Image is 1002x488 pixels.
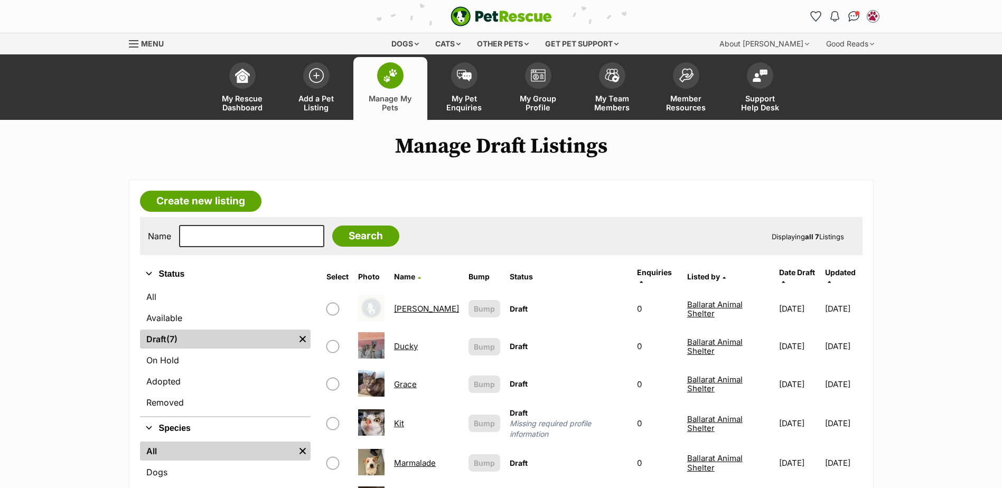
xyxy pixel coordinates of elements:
td: [DATE] [775,366,824,402]
div: Dogs [384,33,426,54]
a: Ballarat Animal Shelter [687,299,743,318]
a: PetRescue [451,6,552,26]
span: Bump [474,303,495,314]
a: Remove filter [295,330,311,349]
a: Marmalade [394,458,436,468]
td: 0 [633,290,681,327]
a: Grace [394,379,417,389]
a: Draft [140,330,295,349]
span: My Pet Enquiries [441,94,488,112]
span: Draft [510,342,528,351]
span: Bump [474,418,495,429]
div: Get pet support [538,33,626,54]
a: Enquiries [637,268,672,285]
a: Add a Pet Listing [279,57,353,120]
button: Status [140,267,311,281]
span: Menu [141,39,164,48]
span: Draft [510,304,528,313]
img: logo-e224e6f780fb5917bec1dbf3a21bbac754714ae5b6737aabdf751b685950b380.svg [451,6,552,26]
a: Available [140,308,311,327]
div: Cats [428,33,468,54]
span: My Team Members [588,94,636,112]
a: Removed [140,393,311,412]
button: Bump [469,454,500,472]
a: Ballarat Animal Shelter [687,453,743,472]
img: chat-41dd97257d64d25036548639549fe6c8038ab92f7586957e7f3b1b290dea8141.svg [848,11,859,22]
div: About [PERSON_NAME] [712,33,817,54]
span: Draft [510,379,528,388]
span: Name [394,272,415,281]
span: Updated [825,268,856,277]
td: [DATE] [775,328,824,364]
div: Other pets [470,33,536,54]
td: 0 [633,366,681,402]
img: dashboard-icon-eb2f2d2d3e046f16d808141f083e7271f6b2e854fb5c12c21221c1fb7104beca.svg [235,68,250,83]
span: Member Resources [662,94,710,112]
button: Bump [469,415,500,432]
a: Member Resources [649,57,723,120]
span: Missing required profile information [510,418,628,439]
a: Ballarat Animal Shelter [687,337,743,356]
div: Good Reads [819,33,882,54]
a: Dogs [140,463,311,482]
td: [DATE] [825,366,861,402]
img: group-profile-icon-3fa3cf56718a62981997c0bc7e787c4b2cf8bcc04b72c1350f741eb67cf2f40e.svg [531,69,546,82]
a: Name [394,272,421,281]
th: Bump [464,264,504,289]
a: Create new listing [140,191,261,212]
td: 0 [633,328,681,364]
span: Support Help Desk [736,94,784,112]
td: [DATE] [775,445,824,481]
span: Draft [510,458,528,467]
a: Updated [825,268,856,285]
a: All [140,442,295,461]
a: My Rescue Dashboard [205,57,279,120]
a: My Group Profile [501,57,575,120]
a: On Hold [140,351,311,370]
span: Bump [474,457,495,468]
button: Species [140,421,311,435]
span: Add a Pet Listing [293,94,340,112]
span: translation missing: en.admin.listings.index.attributes.enquiries [637,268,672,277]
td: [DATE] [825,290,861,327]
span: Manage My Pets [367,94,414,112]
img: manage-my-pets-icon-02211641906a0b7f246fdf0571729dbe1e7629f14944591b6c1af311fb30b64b.svg [383,69,398,82]
button: Notifications [827,8,844,25]
span: Listed by [687,272,720,281]
td: [DATE] [775,290,824,327]
span: Displaying Listings [772,232,844,241]
a: Date Draft [779,268,815,285]
button: Bump [469,376,500,393]
span: Draft [510,408,528,417]
td: 0 [633,445,681,481]
img: Chester [358,295,385,321]
ul: Account quick links [808,8,882,25]
a: Listed by [687,272,726,281]
td: [DATE] [825,328,861,364]
span: Bump [474,379,495,390]
a: Conversations [846,8,863,25]
span: My Rescue Dashboard [219,94,266,112]
img: member-resources-icon-8e73f808a243e03378d46382f2149f9095a855e16c252ad45f914b54edf8863c.svg [679,68,694,82]
span: translation missing: en.admin.listings.index.attributes.date_draft [779,268,815,277]
a: Ducky [394,341,418,351]
a: [PERSON_NAME] [394,304,459,314]
span: My Group Profile [514,94,562,112]
a: Support Help Desk [723,57,797,120]
img: pet-enquiries-icon-7e3ad2cf08bfb03b45e93fb7055b45f3efa6380592205ae92323e6603595dc1f.svg [457,70,472,81]
img: notifications-46538b983faf8c2785f20acdc204bb7945ddae34d4c08c2a6579f10ce5e182be.svg [830,11,839,22]
img: help-desk-icon-fdf02630f3aa405de69fd3d07c3f3aa587a6932b1a1747fa1d2bba05be0121f9.svg [753,69,767,82]
label: Name [148,231,171,241]
img: team-members-icon-5396bd8760b3fe7c0b43da4ab00e1e3bb1a5d9ba89233759b79545d2d3fc5d0d.svg [605,69,620,82]
span: (7) [166,333,177,345]
a: All [140,287,311,306]
a: Manage My Pets [353,57,427,120]
button: Bump [469,338,500,355]
a: Kit [394,418,404,428]
th: Photo [354,264,389,289]
td: 0 [633,403,681,444]
a: Remove filter [295,442,311,461]
strong: all 7 [805,232,819,241]
a: Adopted [140,372,311,391]
div: Status [140,285,311,416]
